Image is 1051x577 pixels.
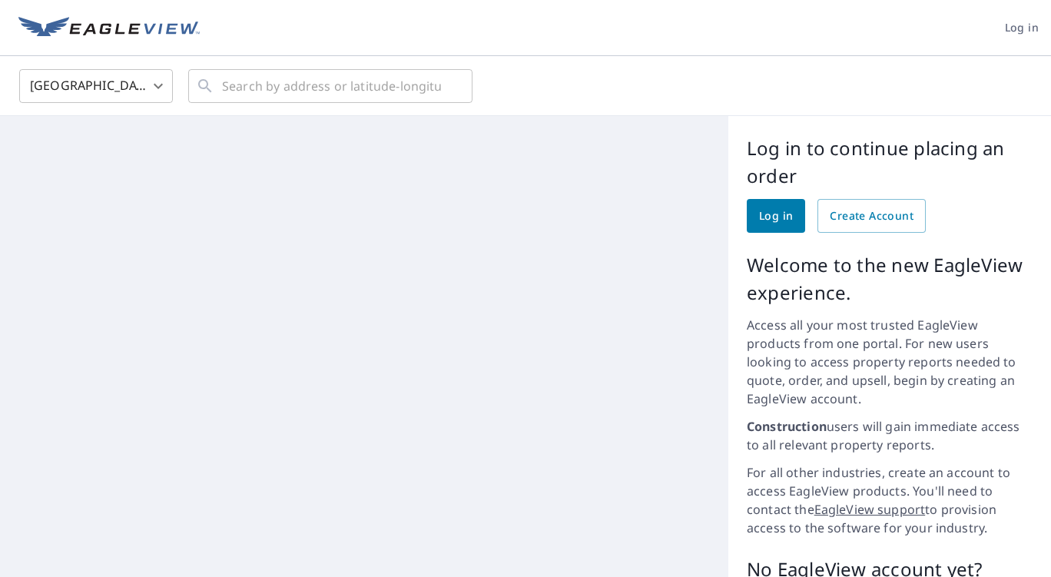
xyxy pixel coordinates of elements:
a: Log in [747,199,805,233]
input: Search by address or latitude-longitude [222,65,441,108]
p: Log in to continue placing an order [747,134,1033,190]
span: Create Account [830,207,913,226]
img: EV Logo [18,17,200,40]
p: Access all your most trusted EagleView products from one portal. For new users looking to access ... [747,316,1033,408]
p: Welcome to the new EagleView experience. [747,251,1033,307]
p: For all other industries, create an account to access EagleView products. You'll need to contact ... [747,463,1033,537]
span: Log in [1005,18,1039,38]
strong: Construction [747,418,827,435]
a: EagleView support [814,501,926,518]
p: users will gain immediate access to all relevant property reports. [747,417,1033,454]
a: Create Account [817,199,926,233]
span: Log in [759,207,793,226]
div: [GEOGRAPHIC_DATA] [19,65,173,108]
